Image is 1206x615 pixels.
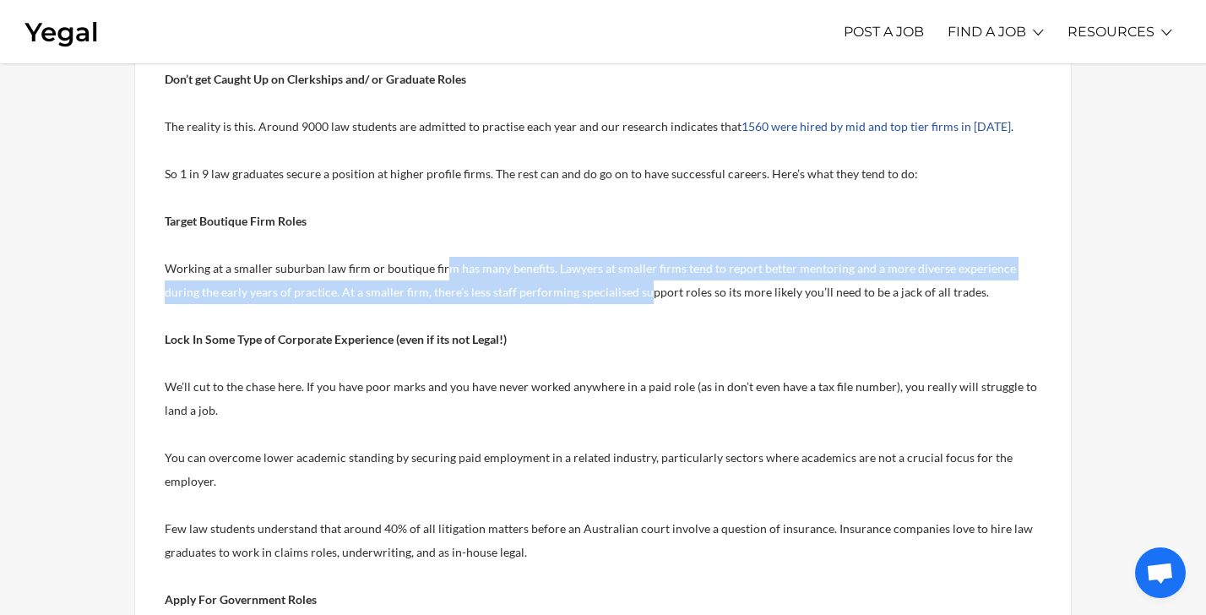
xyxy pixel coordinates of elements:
a: RESOURCES [1067,8,1154,55]
b: Apply For Government Roles [165,592,317,607]
b: Lock In Some Type of Corporate Experience (even if its not Legal!) [165,332,507,346]
span: Working at a smaller suburban law firm or boutique firm has many benefits. Lawyers at smaller fir... [165,261,1016,299]
div: Open chat [1135,547,1186,598]
span: Few law students understand that around 40% of all litigation matters before an Australian court ... [165,521,1033,559]
span: We’ll cut to the chase here. If you have poor marks and you have never worked anywhere in a paid ... [165,379,1037,417]
span: So 1 in 9 law graduates secure a position at higher profile firms. The rest can and do go on to h... [165,166,918,181]
a: 1560 were hired by mid and top tier firms in [DATE] [742,119,1011,133]
a: FIND A JOB [948,8,1026,55]
span: . [1011,119,1013,133]
span: You can overcome lower academic standing by securing paid employment in a related industry, parti... [165,450,1013,488]
a: POST A JOB [844,8,924,55]
b: Don’t get Caught Up on Clerkships and/ or Graduate Roles [165,72,466,86]
span: The reality is this. Around 9000 law students are admitted to practise each year and our research... [165,119,742,133]
b: Target Boutique Firm Roles [165,214,307,228]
